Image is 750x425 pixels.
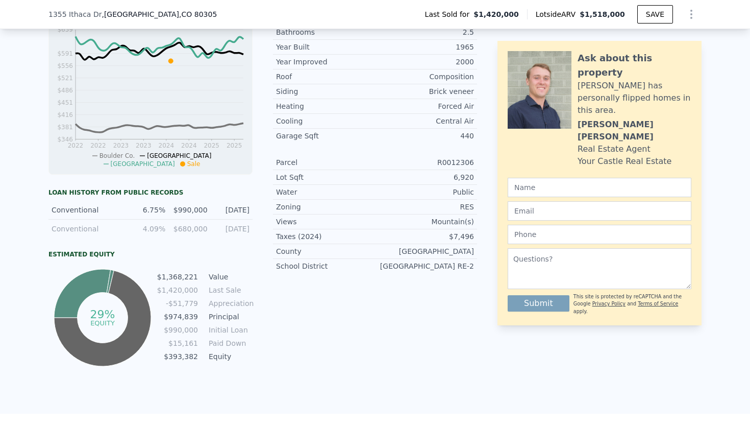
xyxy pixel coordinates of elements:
[159,142,174,149] tspan: 2024
[130,224,165,234] div: 4.09%
[508,201,691,221] input: Email
[276,57,375,67] div: Year Improved
[111,160,175,168] span: [GEOGRAPHIC_DATA]
[276,42,375,52] div: Year Built
[580,10,625,18] span: $1,518,000
[375,231,474,242] div: $7,496
[276,131,375,141] div: Garage Sqft
[578,155,671,168] div: Your Castle Real Estate
[113,142,129,149] tspan: 2023
[57,62,73,69] tspan: $556
[147,152,211,159] span: [GEOGRAPHIC_DATA]
[207,351,253,362] td: Equity
[276,231,375,242] div: Taxes (2024)
[207,271,253,282] td: Value
[276,261,375,271] div: School District
[102,9,217,19] span: , [GEOGRAPHIC_DATA]
[276,187,375,197] div: Water
[90,319,115,326] tspan: equity
[276,101,375,111] div: Heating
[638,301,678,306] a: Terms of Service
[157,298,198,309] td: -$51,779
[592,301,626,306] a: Privacy Policy
[276,172,375,182] div: Lot Sqft
[207,311,253,322] td: Principal
[204,142,219,149] tspan: 2025
[171,205,207,215] div: $990,000
[57,136,73,143] tspan: $346
[57,50,73,57] tspan: $591
[508,295,569,312] button: Submit
[157,324,198,336] td: $990,000
[375,261,474,271] div: [GEOGRAPHIC_DATA] RE-2
[157,271,198,282] td: $1,368,221
[578,51,691,80] div: Ask about this property
[508,178,691,197] input: Name
[57,26,73,33] tspan: $659
[57,75,73,82] tspan: $521
[171,224,207,234] div: $680,000
[276,246,375,256] div: County
[130,205,165,215] div: 6.75%
[48,250,253,258] div: Estimated Equity
[637,5,673,23] button: SAVE
[207,298,253,309] td: Appreciation
[508,225,691,244] input: Phone
[578,80,691,116] div: [PERSON_NAME] has personally flipped homes in this area.
[375,131,474,141] div: 440
[68,142,84,149] tspan: 2022
[375,101,474,111] div: Forced Air
[57,99,73,106] tspan: $451
[136,142,152,149] tspan: 2023
[375,116,474,126] div: Central Air
[375,172,474,182] div: 6,920
[157,351,198,362] td: $393,382
[52,224,123,234] div: Conventional
[473,9,519,19] span: $1,420,000
[90,142,106,149] tspan: 2022
[181,142,197,149] tspan: 2024
[276,116,375,126] div: Cooling
[99,152,135,159] span: Boulder Co.
[425,9,474,19] span: Last Sold for
[157,285,198,296] td: $1,420,000
[276,202,375,212] div: Zoning
[276,72,375,82] div: Roof
[179,10,217,18] span: , CO 80305
[375,42,474,52] div: 1965
[276,157,375,168] div: Parcel
[375,72,474,82] div: Composition
[681,4,702,25] button: Show Options
[276,217,375,227] div: Views
[276,86,375,97] div: Siding
[578,143,651,155] div: Real Estate Agent
[207,324,253,336] td: Initial Loan
[375,86,474,97] div: Brick veneer
[90,308,115,321] tspan: 29%
[375,246,474,256] div: [GEOGRAPHIC_DATA]
[48,188,253,197] div: Loan history from public records
[375,157,474,168] div: R0012306
[214,205,249,215] div: [DATE]
[157,311,198,322] td: $974,839
[375,217,474,227] div: Mountain(s)
[57,87,73,94] tspan: $486
[214,224,249,234] div: [DATE]
[375,202,474,212] div: RES
[375,27,474,37] div: 2.5
[375,57,474,67] div: 2000
[573,293,691,315] div: This site is protected by reCAPTCHA and the Google and apply.
[276,27,375,37] div: Bathrooms
[48,9,102,19] span: 1355 Ithaca Dr
[57,124,73,131] tspan: $381
[578,119,691,143] div: [PERSON_NAME] [PERSON_NAME]
[207,285,253,296] td: Last Sale
[57,111,73,119] tspan: $416
[52,205,123,215] div: Conventional
[187,160,201,168] span: Sale
[157,338,198,349] td: $15,161
[227,142,242,149] tspan: 2025
[207,338,253,349] td: Paid Down
[536,9,580,19] span: Lotside ARV
[375,187,474,197] div: Public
